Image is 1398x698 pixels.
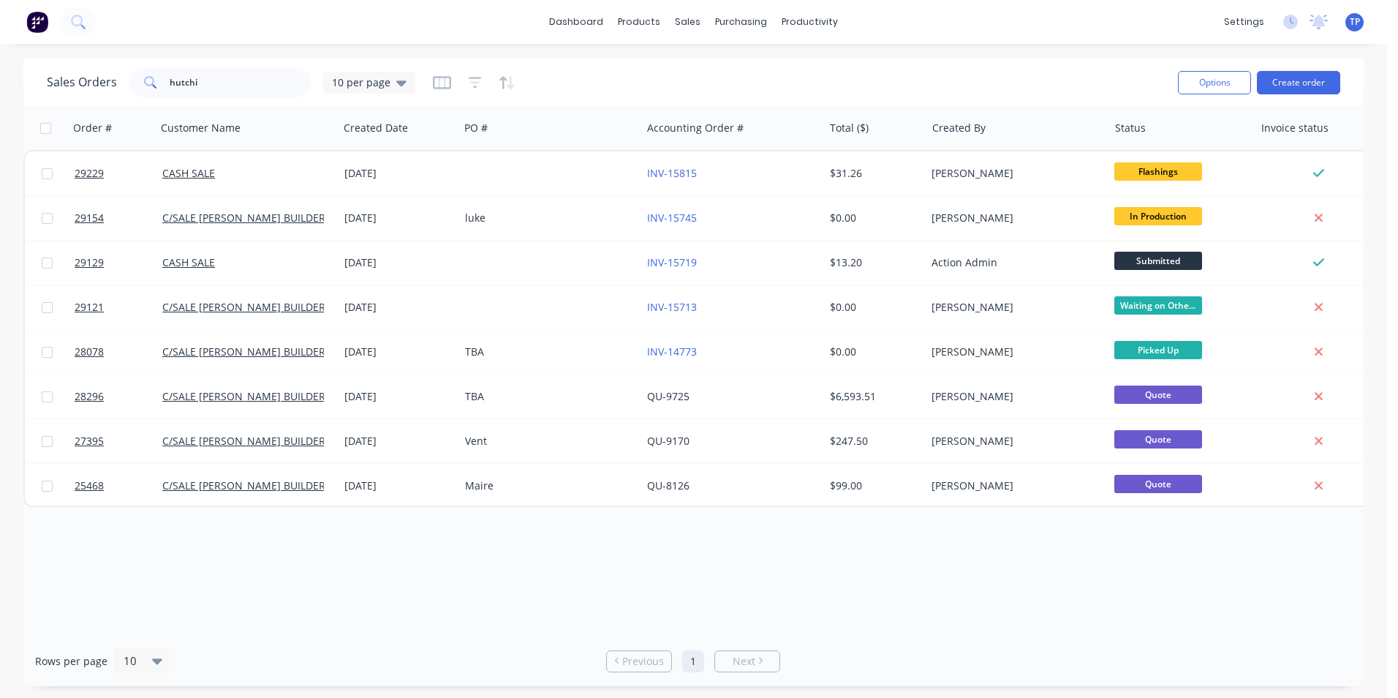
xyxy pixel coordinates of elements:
[170,68,312,97] input: Search...
[344,434,453,449] div: [DATE]
[1114,296,1202,315] span: Waiting on Othe...
[1114,162,1202,181] span: Flashings
[647,434,689,448] a: QU-9170
[647,166,697,180] a: INV-15815
[1217,11,1272,33] div: settings
[647,345,697,359] a: INV-14773
[75,375,162,419] a: 28296
[161,121,241,135] div: Customer Name
[332,75,390,90] span: 10 per page
[774,11,845,33] div: productivity
[830,434,915,449] div: $247.50
[932,479,1094,493] div: [PERSON_NAME]
[1114,386,1202,404] span: Quote
[932,211,1094,225] div: [PERSON_NAME]
[162,255,215,269] a: CASH SALE
[1257,71,1340,94] button: Create order
[75,241,162,285] a: 29129
[26,11,48,33] img: Factory
[932,434,1094,449] div: [PERSON_NAME]
[75,196,162,240] a: 29154
[1114,430,1202,449] span: Quote
[932,389,1094,404] div: [PERSON_NAME]
[647,255,697,269] a: INV-15719
[75,255,104,270] span: 29129
[647,389,689,403] a: QU-9725
[830,166,915,181] div: $31.26
[668,11,708,33] div: sales
[75,419,162,463] a: 27395
[344,300,453,315] div: [DATE]
[465,211,627,225] div: luke
[830,121,869,135] div: Total ($)
[932,345,1094,359] div: [PERSON_NAME]
[932,121,986,135] div: Created By
[830,479,915,493] div: $99.00
[1114,207,1202,225] span: In Production
[611,11,668,33] div: products
[1350,15,1360,29] span: TP
[830,389,915,404] div: $6,593.51
[75,464,162,508] a: 25468
[932,166,1094,181] div: [PERSON_NAME]
[344,121,408,135] div: Created Date
[344,255,453,270] div: [DATE]
[830,211,915,225] div: $0.00
[830,345,915,359] div: $0.00
[75,285,162,329] a: 29121
[75,345,104,359] span: 28078
[162,434,331,448] a: C/SALE [PERSON_NAME] BUILDERS
[607,654,671,669] a: Previous page
[1115,121,1146,135] div: Status
[600,650,786,672] ul: Pagination
[162,166,215,180] a: CASH SALE
[47,75,117,89] h1: Sales Orders
[830,300,915,315] div: $0.00
[932,300,1094,315] div: [PERSON_NAME]
[344,211,453,225] div: [DATE]
[344,389,453,404] div: [DATE]
[75,211,104,225] span: 29154
[465,479,627,493] div: Maire
[465,434,627,449] div: Vent
[622,654,664,669] span: Previous
[75,479,104,493] span: 25468
[75,300,104,315] span: 29121
[830,255,915,270] div: $13.20
[162,211,331,225] a: C/SALE [PERSON_NAME] BUILDERS
[162,389,331,403] a: C/SALE [PERSON_NAME] BUILDERS
[682,650,704,672] a: Page 1 is your current page
[647,211,697,225] a: INV-15745
[344,166,453,181] div: [DATE]
[75,151,162,195] a: 29229
[35,654,107,669] span: Rows per page
[733,654,755,669] span: Next
[344,479,453,493] div: [DATE]
[647,121,744,135] div: Accounting Order #
[75,389,104,404] span: 28296
[162,479,331,492] a: C/SALE [PERSON_NAME] BUILDERS
[344,345,453,359] div: [DATE]
[465,345,627,359] div: TBA
[162,300,331,314] a: C/SALE [PERSON_NAME] BUILDERS
[715,654,779,669] a: Next page
[1178,71,1251,94] button: Options
[75,434,104,449] span: 27395
[75,166,104,181] span: 29229
[542,11,611,33] a: dashboard
[1261,121,1329,135] div: Invoice status
[73,121,112,135] div: Order #
[75,330,162,374] a: 28078
[1114,341,1202,359] span: Picked Up
[1114,252,1202,270] span: Submitted
[162,345,331,359] a: C/SALE [PERSON_NAME] BUILDERS
[647,300,697,314] a: INV-15713
[465,389,627,404] div: TBA
[708,11,774,33] div: purchasing
[1114,475,1202,493] span: Quote
[647,479,689,492] a: QU-8126
[464,121,488,135] div: PO #
[932,255,1094,270] div: Action Admin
